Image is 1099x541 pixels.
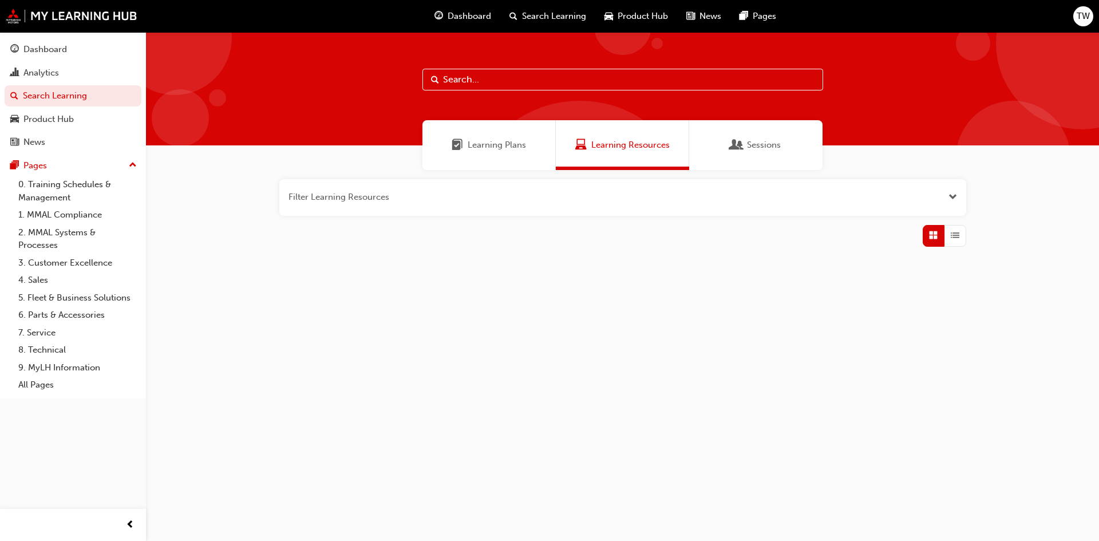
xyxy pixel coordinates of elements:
span: guage-icon [10,45,19,55]
a: car-iconProduct Hub [595,5,677,28]
span: Search Learning [522,10,586,23]
button: Pages [5,155,141,176]
a: 1. MMAL Compliance [14,206,141,224]
span: Dashboard [448,10,491,23]
span: Product Hub [618,10,668,23]
a: 2. MMAL Systems & Processes [14,224,141,254]
span: Sessions [731,139,742,152]
span: search-icon [509,9,517,23]
input: Search... [422,69,823,90]
a: 7. Service [14,324,141,342]
a: Learning PlansLearning Plans [422,120,556,170]
span: chart-icon [10,68,19,78]
a: news-iconNews [677,5,730,28]
a: News [5,132,141,153]
a: 8. Technical [14,341,141,359]
span: pages-icon [740,9,748,23]
span: Learning Resources [591,139,670,152]
a: Analytics [5,62,141,84]
span: Grid [929,229,938,242]
span: News [699,10,721,23]
span: Search [431,73,439,86]
span: guage-icon [434,9,443,23]
a: guage-iconDashboard [425,5,500,28]
span: Pages [753,10,776,23]
span: pages-icon [10,161,19,171]
span: car-icon [10,114,19,125]
button: DashboardAnalyticsSearch LearningProduct HubNews [5,37,141,155]
div: News [23,136,45,149]
div: Analytics [23,66,59,80]
a: Search Learning [5,85,141,106]
a: All Pages [14,376,141,394]
a: 9. MyLH Information [14,359,141,377]
span: Learning Resources [575,139,587,152]
span: car-icon [604,9,613,23]
button: TW [1073,6,1093,26]
span: news-icon [686,9,695,23]
button: Open the filter [948,191,957,204]
span: Learning Plans [468,139,526,152]
div: Pages [23,159,47,172]
img: mmal [6,9,137,23]
a: 0. Training Schedules & Management [14,176,141,206]
a: 3. Customer Excellence [14,254,141,272]
a: search-iconSearch Learning [500,5,595,28]
span: Learning Plans [452,139,463,152]
a: 5. Fleet & Business Solutions [14,289,141,307]
a: 6. Parts & Accessories [14,306,141,324]
div: Dashboard [23,43,67,56]
span: Sessions [747,139,781,152]
a: pages-iconPages [730,5,785,28]
span: up-icon [129,158,137,173]
a: Dashboard [5,39,141,60]
a: Learning ResourcesLearning Resources [556,120,689,170]
span: TW [1077,10,1090,23]
span: search-icon [10,91,18,101]
a: SessionsSessions [689,120,823,170]
a: 4. Sales [14,271,141,289]
span: news-icon [10,137,19,148]
span: prev-icon [126,518,135,532]
div: Product Hub [23,113,74,126]
span: List [951,229,959,242]
a: Product Hub [5,109,141,130]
